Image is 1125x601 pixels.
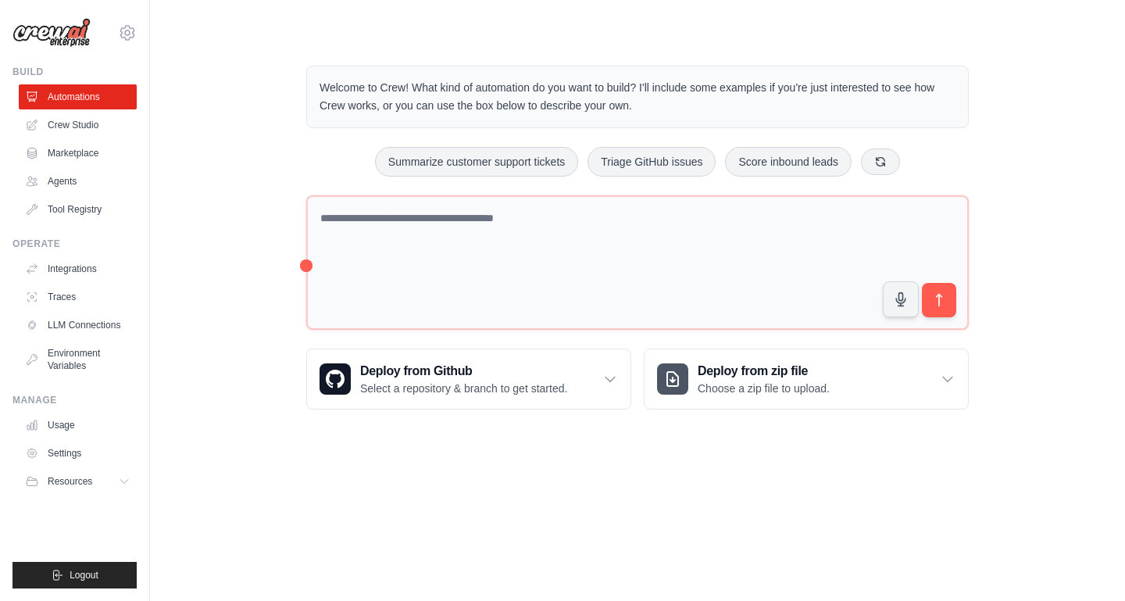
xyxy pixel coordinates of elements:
[19,341,137,378] a: Environment Variables
[19,141,137,166] a: Marketplace
[19,113,137,138] a: Crew Studio
[320,79,955,115] p: Welcome to Crew! What kind of automation do you want to build? I'll include some examples if you'...
[12,394,137,406] div: Manage
[360,381,567,396] p: Select a repository & branch to get started.
[698,362,830,381] h3: Deploy from zip file
[375,147,578,177] button: Summarize customer support tickets
[587,147,716,177] button: Triage GitHub issues
[12,18,91,48] img: Logo
[698,381,830,396] p: Choose a zip file to upload.
[70,569,98,581] span: Logout
[19,169,137,194] a: Agents
[19,413,137,438] a: Usage
[19,84,137,109] a: Automations
[19,197,137,222] a: Tool Registry
[12,238,137,250] div: Operate
[19,284,137,309] a: Traces
[19,256,137,281] a: Integrations
[12,66,137,78] div: Build
[19,313,137,338] a: LLM Connections
[19,469,137,494] button: Resources
[48,475,92,488] span: Resources
[12,562,137,588] button: Logout
[725,147,852,177] button: Score inbound leads
[19,441,137,466] a: Settings
[360,362,567,381] h3: Deploy from Github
